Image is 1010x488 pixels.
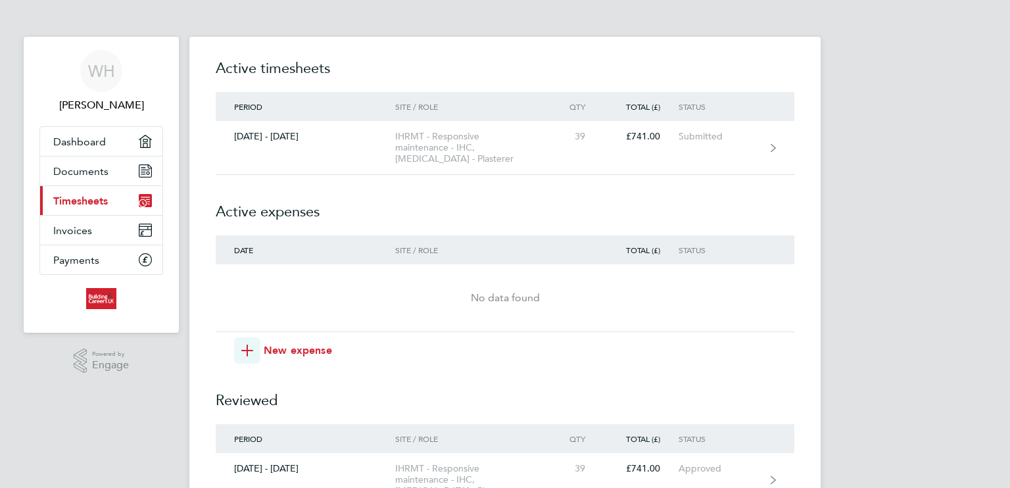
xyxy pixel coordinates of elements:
span: Invoices [53,224,92,237]
div: [DATE] - [DATE] [216,131,395,142]
a: Payments [40,245,162,274]
div: Site / Role [395,102,546,111]
span: WH [88,62,115,80]
div: Status [679,102,759,111]
span: Engage [92,360,129,371]
div: Approved [679,463,759,474]
div: Site / Role [395,245,546,255]
h2: Active expenses [216,175,794,235]
div: Status [679,245,759,255]
div: Date [216,245,395,255]
button: New expense [234,337,332,364]
a: Dashboard [40,127,162,156]
a: Powered byEngage [74,349,130,374]
div: 39 [546,463,604,474]
a: Go to home page [39,288,163,309]
div: Submitted [679,131,759,142]
div: Total (£) [604,102,679,111]
span: Period [234,433,262,444]
div: Status [679,434,759,443]
div: Qty [546,434,604,443]
div: 39 [546,131,604,142]
span: William Hogan [39,97,163,113]
nav: Main navigation [24,37,179,333]
img: buildingcareersuk-logo-retina.png [86,288,116,309]
span: Timesheets [53,195,108,207]
div: Qty [546,102,604,111]
span: New expense [264,343,332,358]
div: Site / Role [395,434,546,443]
div: [DATE] - [DATE] [216,463,395,474]
span: Payments [53,254,99,266]
a: [DATE] - [DATE]IHRMT - Responsive maintenance - IHC, [MEDICAL_DATA] - Plasterer39£741.00Submitted [216,121,794,175]
span: Dashboard [53,135,106,148]
a: Documents [40,157,162,185]
div: £741.00 [604,131,679,142]
span: Documents [53,165,108,178]
div: No data found [216,290,794,306]
div: Total (£) [604,434,679,443]
a: Timesheets [40,186,162,215]
a: WH[PERSON_NAME] [39,50,163,113]
span: Powered by [92,349,129,360]
span: Period [234,101,262,112]
div: IHRMT - Responsive maintenance - IHC, [MEDICAL_DATA] - Plasterer [395,131,546,164]
div: Total (£) [604,245,679,255]
h2: Active timesheets [216,58,794,92]
div: £741.00 [604,463,679,474]
a: Invoices [40,216,162,245]
h2: Reviewed [216,364,794,424]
